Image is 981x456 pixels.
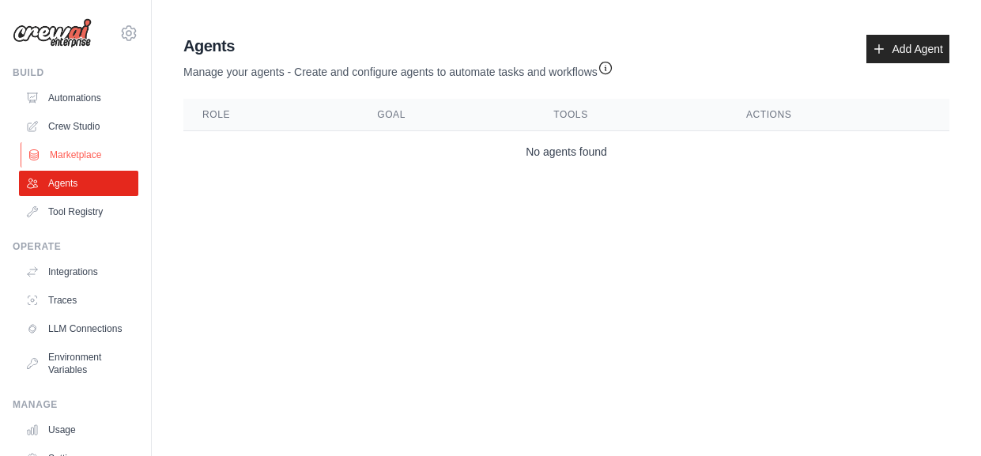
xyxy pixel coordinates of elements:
td: No agents found [183,131,949,173]
h2: Agents [183,35,613,57]
a: Environment Variables [19,345,138,383]
a: Marketplace [21,142,140,168]
div: Manage [13,398,138,411]
th: Goal [358,99,534,131]
img: Logo [13,18,92,48]
div: Operate [13,240,138,253]
a: Tool Registry [19,199,138,224]
th: Role [183,99,358,131]
p: Manage your agents - Create and configure agents to automate tasks and workflows [183,57,613,80]
a: Usage [19,417,138,443]
a: LLM Connections [19,316,138,341]
a: Automations [19,85,138,111]
a: Integrations [19,259,138,285]
a: Traces [19,288,138,313]
a: Add Agent [866,35,949,63]
th: Actions [727,99,949,131]
th: Tools [534,99,727,131]
a: Crew Studio [19,114,138,139]
a: Agents [19,171,138,196]
div: Build [13,66,138,79]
